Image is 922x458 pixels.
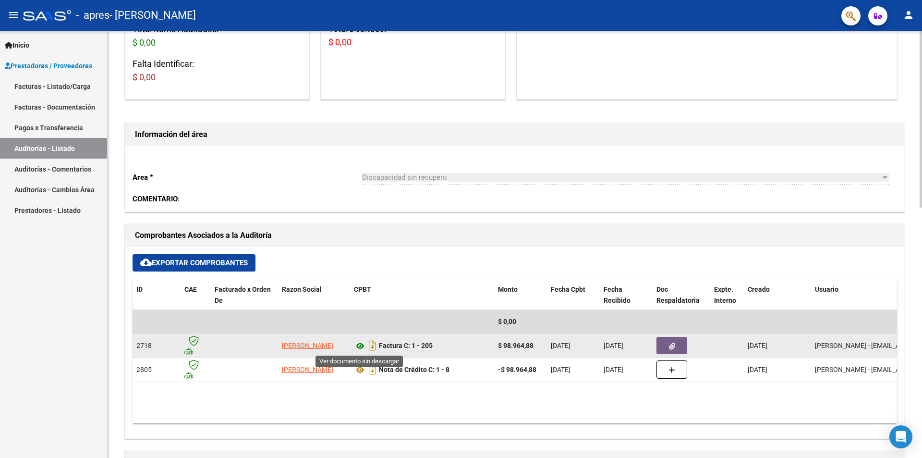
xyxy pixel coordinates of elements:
[366,362,379,377] i: Descargar documento
[889,425,912,448] div: Open Intercom Messenger
[133,254,255,272] button: Exportar Comprobantes
[362,173,447,182] span: Discapacidad sin recupero
[498,366,536,373] strong: -$ 98.964,88
[140,259,248,267] span: Exportar Comprobantes
[604,342,623,349] span: [DATE]
[133,195,180,203] span: :
[215,285,271,304] span: Facturado x Orden De
[136,366,152,373] span: 2805
[278,279,350,311] datatable-header-cell: Razon Social
[5,61,92,71] span: Prestadores / Proveedores
[140,257,152,268] mat-icon: cloud_download
[656,285,700,304] span: Doc Respaldatoria
[600,279,653,311] datatable-header-cell: Fecha Recibido
[133,195,178,203] strong: COMENTARIO
[498,285,518,293] span: Monto
[748,366,767,373] span: [DATE]
[815,285,838,293] span: Usuario
[903,9,914,21] mat-icon: person
[328,37,352,47] span: $ 0,00
[354,285,371,293] span: CPBT
[133,279,181,311] datatable-header-cell: ID
[653,279,710,311] datatable-header-cell: Doc Respaldatoria
[551,366,570,373] span: [DATE]
[551,342,570,349] span: [DATE]
[211,279,278,311] datatable-header-cell: Facturado x Orden De
[133,172,362,183] p: Area *
[551,285,585,293] span: Fecha Cpbt
[133,23,302,50] h3: Total Items Auditados:
[498,318,516,325] span: $ 0,00
[547,279,600,311] datatable-header-cell: Fecha Cpbt
[494,279,547,311] datatable-header-cell: Monto
[8,9,19,21] mat-icon: menu
[604,285,631,304] span: Fecha Recibido
[350,279,494,311] datatable-header-cell: CPBT
[133,37,156,48] span: $ 0,00
[604,366,623,373] span: [DATE]
[748,285,770,293] span: Creado
[184,285,197,293] span: CAE
[282,342,333,349] span: [PERSON_NAME]
[133,57,302,84] h3: Falta Identificar:
[109,5,196,26] span: - [PERSON_NAME]
[5,40,29,50] span: Inicio
[282,366,333,373] span: [PERSON_NAME]
[379,342,433,350] strong: Factura C: 1 - 205
[136,342,152,349] span: 2718
[744,279,811,311] datatable-header-cell: Creado
[328,22,497,49] h3: Total Debitado:
[76,5,109,26] span: - apres
[282,285,322,293] span: Razon Social
[181,279,211,311] datatable-header-cell: CAE
[366,338,379,353] i: Descargar documento
[135,228,895,243] h1: Comprobantes Asociados a la Auditoría
[714,285,736,304] span: Expte. Interno
[136,285,143,293] span: ID
[710,279,744,311] datatable-header-cell: Expte. Interno
[748,342,767,349] span: [DATE]
[379,366,449,374] strong: Nota de Crédito C: 1 - 8
[133,72,156,82] span: $ 0,00
[135,127,895,142] h1: Información del área
[498,342,534,349] strong: $ 98.964,88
